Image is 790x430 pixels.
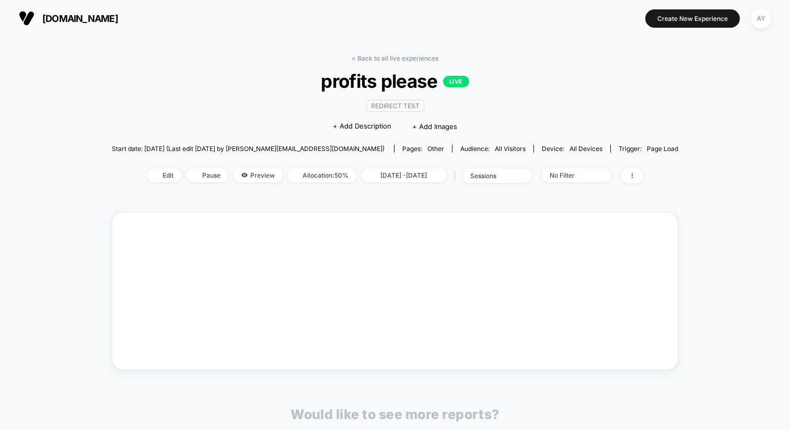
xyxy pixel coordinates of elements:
a: < Back to all live experiences [352,54,438,62]
div: AY [751,8,771,29]
span: Page Load [647,145,678,153]
button: AY [748,8,774,29]
div: Trigger: [619,145,678,153]
span: All Visitors [495,145,526,153]
button: Create New Experience [645,9,740,28]
div: sessions [470,172,512,180]
img: Visually logo [19,10,34,26]
span: [DATE] - [DATE] [362,168,446,182]
span: Device: [533,145,610,153]
span: Allocation: 50% [288,168,356,182]
span: Preview [234,168,283,182]
span: Pause [187,168,228,182]
span: profits please [140,70,649,92]
span: + Add Images [412,122,457,131]
span: Redirect Test [366,100,424,112]
span: all devices [570,145,602,153]
button: [DOMAIN_NAME] [16,10,121,27]
span: + Add Description [333,121,391,132]
span: | [451,168,462,183]
p: LIVE [443,76,469,87]
div: Pages: [402,145,444,153]
span: Start date: [DATE] (Last edit [DATE] by [PERSON_NAME][EMAIL_ADDRESS][DOMAIN_NAME]) [112,145,385,153]
p: Would like to see more reports? [291,406,499,422]
div: Audience: [460,145,526,153]
div: No Filter [550,171,591,179]
span: Edit [147,168,181,182]
span: other [427,145,444,153]
span: [DOMAIN_NAME] [42,13,118,24]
